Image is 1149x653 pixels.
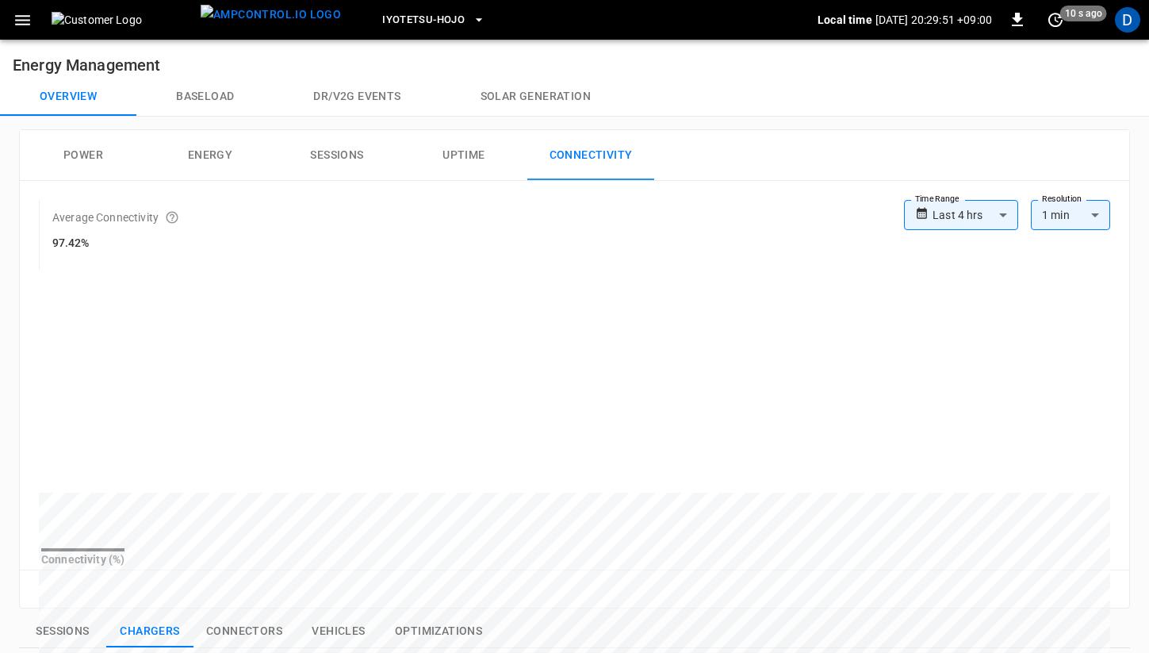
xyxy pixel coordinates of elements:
[52,209,159,225] p: Average Connectivity
[274,78,440,116] button: Dr/V2G events
[19,615,106,648] button: show latest sessions
[136,78,274,116] button: Baseload
[52,235,179,252] h6: 97.42%
[933,200,1018,230] div: Last 4 hrs
[147,130,274,181] button: Energy
[376,5,492,36] button: Iyotetsu-Hojo
[20,130,147,181] button: Power
[1031,200,1110,230] div: 1 min
[1060,6,1107,21] span: 10 s ago
[193,615,295,648] button: show latest connectors
[818,12,872,28] p: Local time
[382,11,465,29] span: Iyotetsu-Hojo
[274,130,400,181] button: Sessions
[875,12,992,28] p: [DATE] 20:29:51 +09:00
[1043,7,1068,33] button: set refresh interval
[1042,193,1082,206] label: Resolution
[1115,7,1140,33] div: profile-icon
[52,12,194,28] img: Customer Logo
[201,5,341,25] img: ampcontrol.io logo
[106,615,193,648] button: show latest charge points
[295,615,382,648] button: show latest vehicles
[527,130,654,181] button: Connectivity
[400,130,527,181] button: Uptime
[441,78,630,116] button: Solar generation
[915,193,959,206] label: Time Range
[382,615,495,648] button: show latest optimizations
